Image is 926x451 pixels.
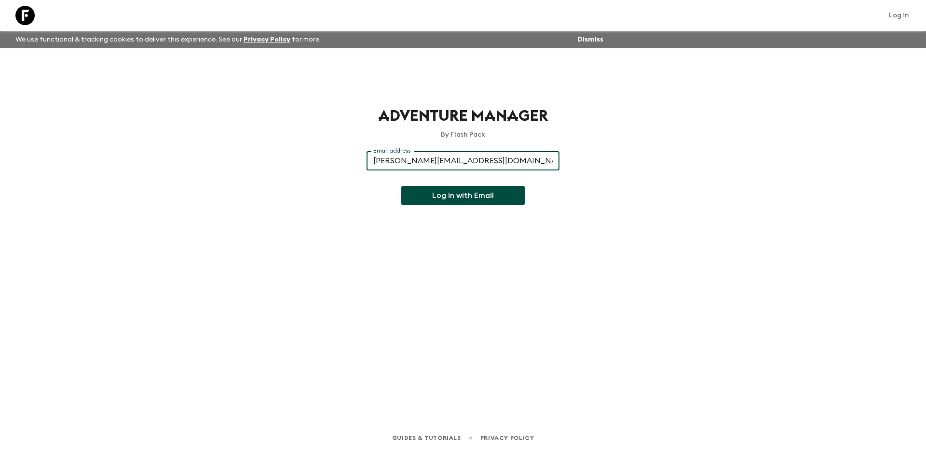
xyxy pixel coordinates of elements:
button: Log in with Email [401,186,525,205]
p: We use functional & tracking cookies to deliver this experience. See our for more. [12,31,325,48]
a: Privacy Policy [480,433,534,443]
a: Guides & Tutorials [392,433,461,443]
a: Privacy Policy [244,36,290,43]
label: Email address [373,147,410,155]
button: Dismiss [575,33,606,46]
h1: Adventure Manager [367,106,559,126]
p: By Flash Pack [367,130,559,140]
a: Log in [884,9,914,22]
